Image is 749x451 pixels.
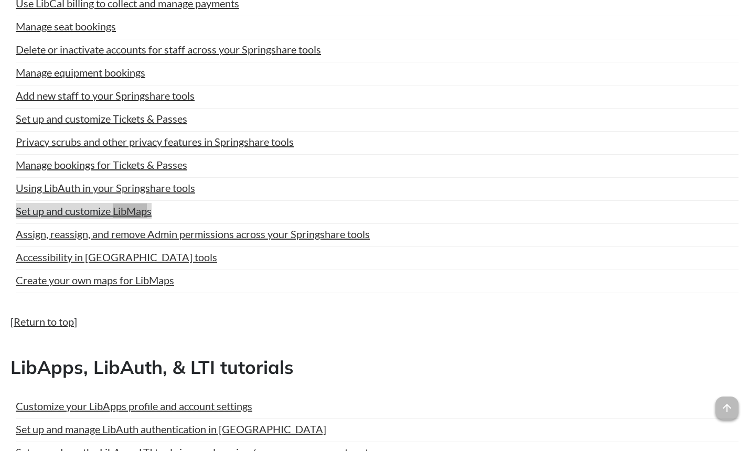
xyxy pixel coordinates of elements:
[16,421,326,437] a: Set up and manage LibAuth authentication in [GEOGRAPHIC_DATA]
[16,157,187,173] a: Manage bookings for Tickets & Passes
[16,65,145,80] a: Manage equipment bookings
[16,88,195,103] a: Add new staff to your Springshare tools
[16,111,187,126] a: Set up and customize Tickets & Passes
[16,41,321,57] a: Delete or inactivate accounts for staff across your Springshare tools
[16,18,116,34] a: Manage seat bookings
[16,249,217,265] a: Accessibility in [GEOGRAPHIC_DATA] tools
[16,180,195,196] a: Using LibAuth in your Springshare tools
[16,272,174,288] a: Create your own maps for LibMaps
[10,314,739,329] p: [ ]
[14,315,74,328] a: Return to top
[16,226,370,242] a: Assign, reassign, and remove Admin permissions across your Springshare tools
[16,203,152,219] a: Set up and customize LibMaps
[715,396,739,420] span: arrow_upward
[715,398,739,410] a: arrow_upward
[10,355,739,380] h2: LibApps, LibAuth, & LTI tutorials
[16,398,252,414] a: Customize your LibApps profile and account settings
[16,134,294,149] a: Privacy scrubs and other privacy features in Springshare tools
